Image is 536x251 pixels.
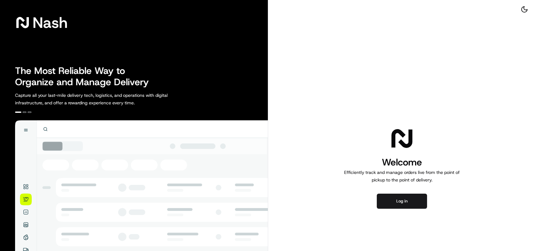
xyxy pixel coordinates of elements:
p: Efficiently track and manage orders live from the point of pickup to the point of delivery. [342,169,462,184]
h2: The Most Reliable Way to Organize and Manage Delivery [15,65,156,88]
button: Log in [377,194,427,209]
p: Capture all your last-mile delivery tech, logistics, and operations with digital infrastructure, ... [15,92,196,107]
span: Nash [33,16,68,29]
h1: Welcome [342,156,462,169]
